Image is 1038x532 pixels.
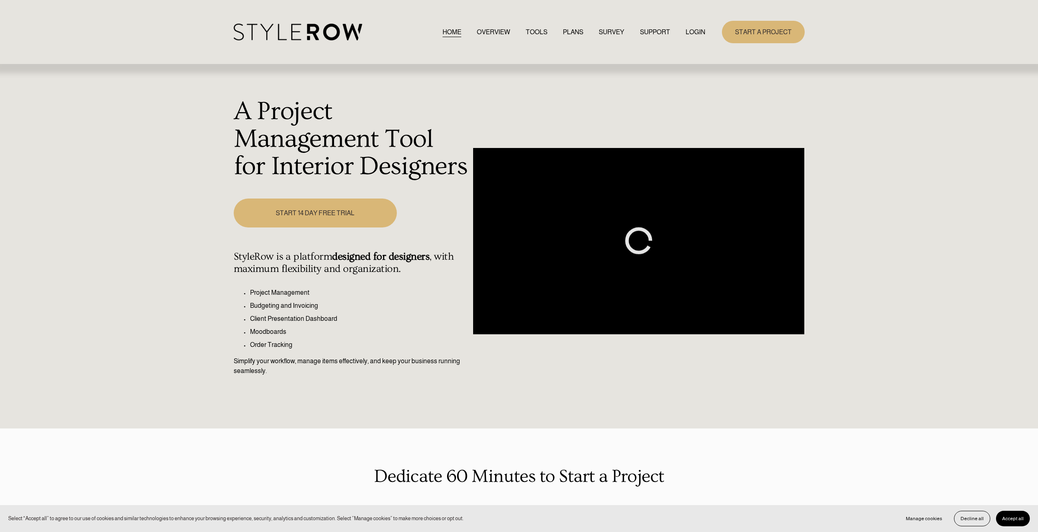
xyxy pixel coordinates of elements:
a: OVERVIEW [477,26,510,38]
h1: A Project Management Tool for Interior Designers [234,98,469,181]
a: LOGIN [686,26,705,38]
p: Project Management [250,288,469,298]
button: Manage cookies [900,511,948,526]
p: Moodboards [250,327,469,337]
a: TOOLS [526,26,547,38]
span: Accept all [1002,516,1024,521]
p: Budgeting and Invoicing [250,301,469,311]
span: SUPPORT [640,27,670,37]
button: Decline all [954,511,990,526]
a: PLANS [563,26,583,38]
img: StyleRow [234,24,362,40]
a: folder dropdown [640,26,670,38]
a: HOME [443,26,461,38]
p: Dedicate 60 Minutes to Start a Project [234,463,805,490]
a: SURVEY [599,26,624,38]
p: Select “Accept all” to agree to our use of cookies and similar technologies to enhance your brows... [8,514,464,522]
a: START A PROJECT [722,21,805,43]
p: Client Presentation Dashboard [250,314,469,324]
span: Decline all [961,516,984,521]
p: Simplify your workflow, manage items effectively, and keep your business running seamlessly. [234,356,469,376]
a: START 14 DAY FREE TRIAL [234,199,397,227]
strong: designed for designers [332,251,429,263]
h4: StyleRow is a platform , with maximum flexibility and organization. [234,251,469,275]
button: Accept all [996,511,1030,526]
span: Manage cookies [906,516,942,521]
p: Order Tracking [250,340,469,350]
